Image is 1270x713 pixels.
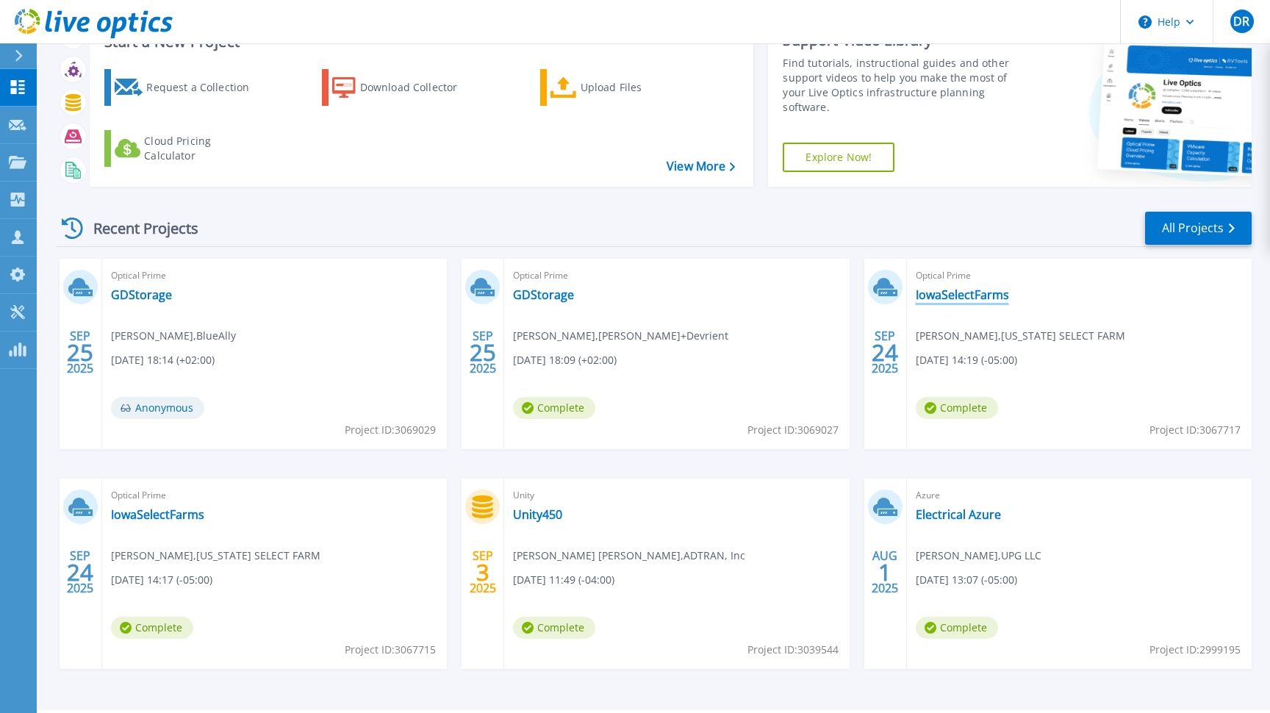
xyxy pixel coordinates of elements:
[66,545,94,599] div: SEP 2025
[469,545,497,599] div: SEP 2025
[469,326,497,379] div: SEP 2025
[916,548,1041,564] span: [PERSON_NAME] , UPG LLC
[67,346,93,359] span: 25
[513,617,595,639] span: Complete
[513,397,595,419] span: Complete
[144,134,262,163] div: Cloud Pricing Calculator
[146,73,264,102] div: Request a Collection
[345,422,436,438] span: Project ID: 3069029
[1145,212,1252,245] a: All Projects
[513,268,840,284] span: Optical Prime
[111,572,212,588] span: [DATE] 14:17 (-05:00)
[1149,642,1241,658] span: Project ID: 2999195
[1149,422,1241,438] span: Project ID: 3067717
[111,268,438,284] span: Optical Prime
[916,397,998,419] span: Complete
[916,328,1125,344] span: [PERSON_NAME] , [US_STATE] SELECT FARM
[872,346,898,359] span: 24
[111,617,193,639] span: Complete
[476,566,489,578] span: 3
[916,487,1243,504] span: Azure
[470,346,496,359] span: 25
[66,326,94,379] div: SEP 2025
[916,617,998,639] span: Complete
[513,287,574,302] a: GDStorage
[513,572,614,588] span: [DATE] 11:49 (-04:00)
[513,548,745,564] span: [PERSON_NAME] [PERSON_NAME] , ADTRAN, Inc
[111,548,320,564] span: [PERSON_NAME] , [US_STATE] SELECT FARM
[360,73,478,102] div: Download Collector
[104,69,268,106] a: Request a Collection
[747,422,839,438] span: Project ID: 3069027
[871,545,899,599] div: AUG 2025
[1233,15,1249,27] span: DR
[916,287,1009,302] a: IowaSelectFarms
[513,487,840,504] span: Unity
[667,160,735,173] a: View More
[111,328,236,344] span: [PERSON_NAME] , BlueAlly
[783,143,894,172] a: Explore Now!
[111,487,438,504] span: Optical Prime
[916,268,1243,284] span: Optical Prime
[513,328,728,344] span: [PERSON_NAME] , [PERSON_NAME]+Devrient
[111,287,172,302] a: GDStorage
[540,69,704,106] a: Upload Files
[916,572,1017,588] span: [DATE] 13:07 (-05:00)
[111,352,215,368] span: [DATE] 18:14 (+02:00)
[345,642,436,658] span: Project ID: 3067715
[57,210,218,246] div: Recent Projects
[916,507,1001,522] a: Electrical Azure
[104,34,735,50] h3: Start a New Project
[747,642,839,658] span: Project ID: 3039544
[322,69,486,106] a: Download Collector
[878,566,891,578] span: 1
[513,352,617,368] span: [DATE] 18:09 (+02:00)
[111,507,204,522] a: IowaSelectFarms
[104,130,268,167] a: Cloud Pricing Calculator
[783,56,1027,115] div: Find tutorials, instructional guides and other support videos to help you make the most of your L...
[871,326,899,379] div: SEP 2025
[513,507,562,522] a: Unity450
[111,397,204,419] span: Anonymous
[581,73,698,102] div: Upload Files
[916,352,1017,368] span: [DATE] 14:19 (-05:00)
[67,566,93,578] span: 24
